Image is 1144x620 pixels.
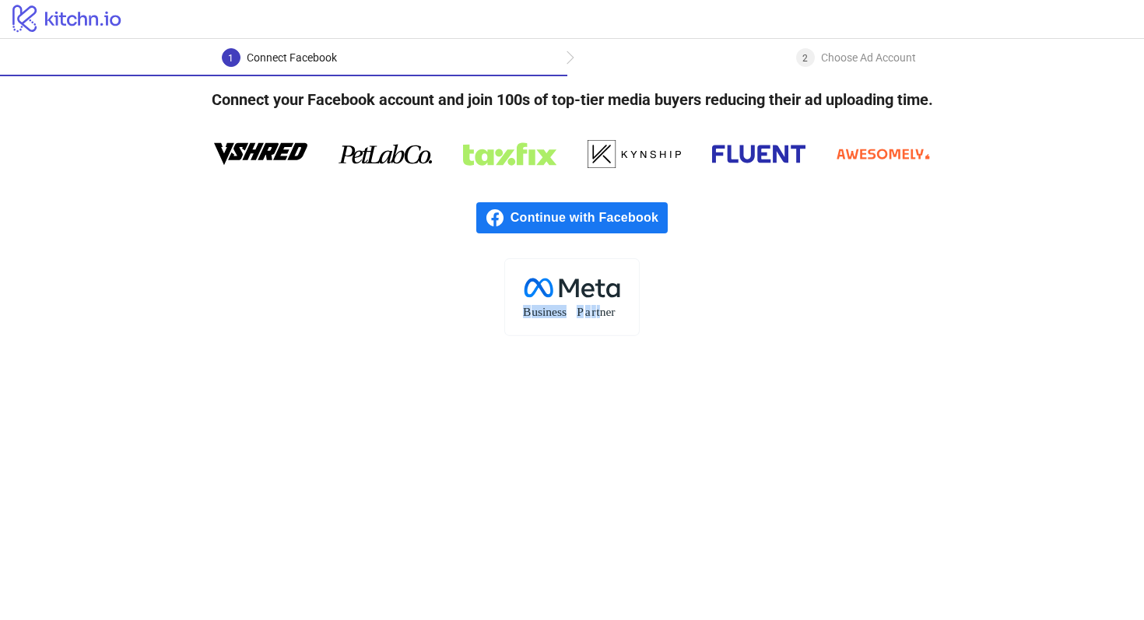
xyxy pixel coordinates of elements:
[476,202,668,233] a: Continue with Facebook
[523,305,531,318] tspan: B
[577,305,584,318] tspan: P
[532,305,567,318] tspan: usiness
[247,48,337,67] div: Connect Facebook
[511,202,668,233] span: Continue with Facebook
[228,53,233,64] span: 1
[187,76,958,123] h4: Connect your Facebook account and join 100s of top-tier media buyers reducing their ad uploading ...
[585,305,591,318] tspan: a
[596,305,616,318] tspan: tner
[802,53,808,64] span: 2
[821,48,916,67] div: Choose Ad Account
[591,305,596,318] tspan: r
